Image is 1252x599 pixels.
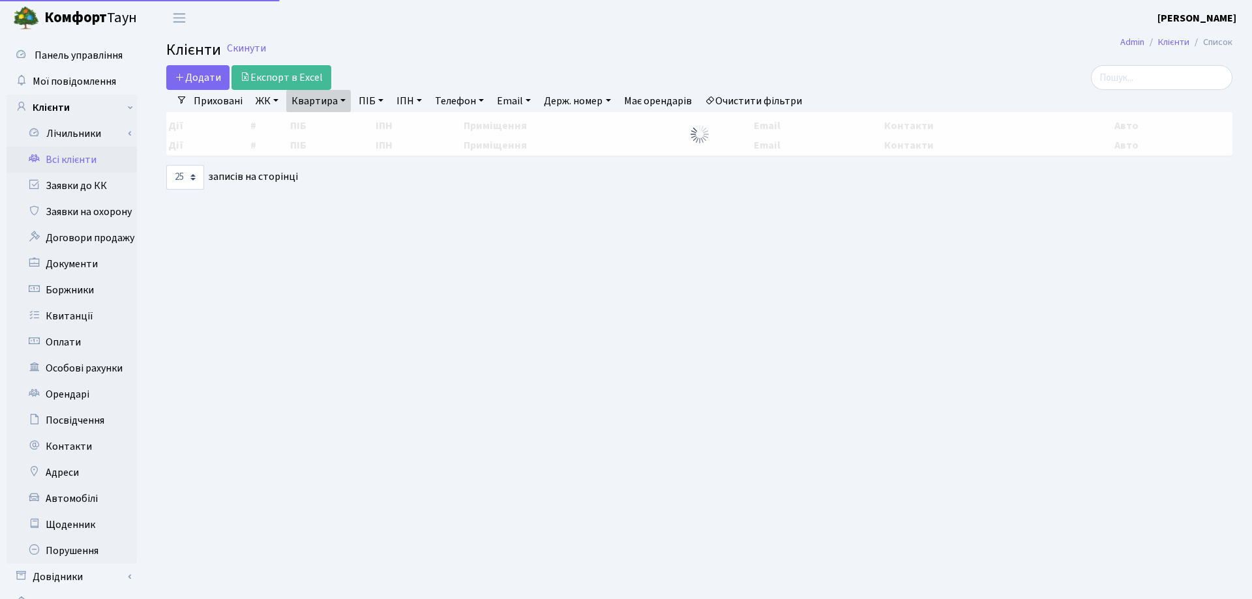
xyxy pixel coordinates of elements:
a: Квартира [286,90,351,112]
a: Мої повідомлення [7,68,137,95]
span: Додати [175,70,221,85]
img: Обробка... [689,124,710,145]
a: Оплати [7,329,137,355]
span: Мої повідомлення [33,74,116,89]
a: Заявки на охорону [7,199,137,225]
a: Порушення [7,538,137,564]
span: Панель управління [35,48,123,63]
a: Особові рахунки [7,355,137,381]
a: Експорт в Excel [231,65,331,90]
a: Посвідчення [7,407,137,433]
span: Клієнти [166,38,221,61]
a: Клієнти [7,95,137,121]
a: Панель управління [7,42,137,68]
nav: breadcrumb [1101,29,1252,56]
a: Телефон [430,90,489,112]
a: Договори продажу [7,225,137,251]
a: Має орендарів [619,90,697,112]
a: ПІБ [353,90,389,112]
b: Комфорт [44,7,107,28]
a: Лічильники [15,121,137,147]
a: Щоденник [7,512,137,538]
a: [PERSON_NAME] [1157,10,1236,26]
a: Скинути [227,42,266,55]
a: Приховані [188,90,248,112]
a: Довідники [7,564,137,590]
a: Додати [166,65,230,90]
a: Адреси [7,460,137,486]
img: logo.png [13,5,39,31]
a: Квитанції [7,303,137,329]
a: Клієнти [1158,35,1189,49]
a: Всі клієнти [7,147,137,173]
a: Заявки до КК [7,173,137,199]
label: записів на сторінці [166,165,298,190]
a: Admin [1120,35,1144,49]
b: [PERSON_NAME] [1157,11,1236,25]
a: Контакти [7,433,137,460]
a: Боржники [7,277,137,303]
a: Орендарі [7,381,137,407]
input: Пошук... [1091,65,1232,90]
a: Очистити фільтри [700,90,807,112]
a: Документи [7,251,137,277]
a: Автомобілі [7,486,137,512]
a: Держ. номер [539,90,616,112]
button: Переключити навігацію [163,7,196,29]
li: Список [1189,35,1232,50]
span: Таун [44,7,137,29]
a: ЖК [250,90,284,112]
a: ІПН [391,90,427,112]
select: записів на сторінці [166,165,204,190]
a: Email [492,90,536,112]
